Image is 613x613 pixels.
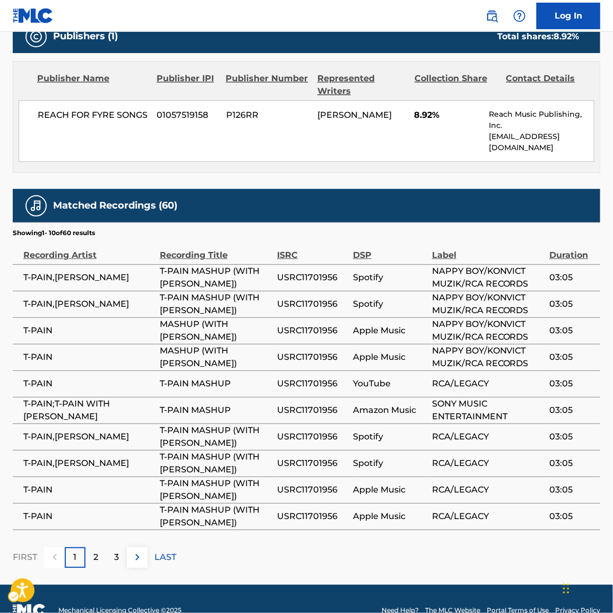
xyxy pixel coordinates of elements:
span: REACH FOR FYRE SONGS [38,109,149,122]
span: 8.92 % [554,31,579,41]
div: Publisher Number [226,72,310,98]
span: T-PAIN MASHUP [160,404,272,417]
p: LAST [154,551,176,564]
span: P126RR [226,109,309,122]
div: Chat Widget [560,562,613,613]
span: T-PAIN [23,324,154,337]
div: Publisher Name [37,72,149,98]
span: USRC11701956 [277,457,348,470]
span: T-PAIN [23,377,154,390]
iframe: Hubspot Iframe [560,562,613,613]
span: T-PAIN;T-PAIN WITH [PERSON_NAME] [23,398,154,423]
span: NAPPY BOY/KONVICT MUZIK/RCA RECORDS [432,318,544,343]
span: Spotify [353,298,427,310]
span: USRC11701956 [277,377,348,390]
span: 03:05 [549,457,595,470]
img: help [513,10,526,22]
div: Represented Writers [317,72,407,98]
span: T-PAIN,[PERSON_NAME] [23,298,154,310]
span: T-PAIN MASHUP (WITH [PERSON_NAME]) [160,504,272,529]
span: NAPPY BOY/KONVICT MUZIK/RCA RECORDS [432,265,544,290]
img: MLC Logo [13,8,54,23]
span: 03:05 [549,430,595,443]
span: 03:05 [549,404,595,417]
img: search [486,10,498,22]
span: T-PAIN MASHUP (WITH [PERSON_NAME]) [160,265,272,290]
span: USRC11701956 [277,351,348,364]
span: NAPPY BOY/KONVICT MUZIK/RCA RECORDS [432,344,544,370]
span: RCA/LEGACY [432,430,544,443]
div: Publisher IPI [157,72,218,98]
div: ISRC [277,238,348,262]
span: MASHUP (WITH [PERSON_NAME]) [160,344,272,370]
span: 03:05 [549,351,595,364]
img: Publishers [30,30,42,43]
p: FIRST [13,551,37,564]
span: USRC11701956 [277,430,348,443]
span: 03:05 [549,510,595,523]
span: Apple Music [353,351,427,364]
p: 2 [93,551,98,564]
span: 03:05 [549,324,595,337]
span: T-PAIN MASHUP (WITH [PERSON_NAME]) [160,451,272,476]
img: right [131,551,144,564]
div: Collection Share [415,72,498,98]
h5: Publishers (1) [53,30,118,42]
span: USRC11701956 [277,404,348,417]
span: T-PAIN,[PERSON_NAME] [23,271,154,284]
p: 1 [74,551,77,564]
p: Reach Music Publishing, Inc. [489,109,594,131]
p: [EMAIL_ADDRESS][DOMAIN_NAME] [489,131,594,153]
span: Apple Music [353,510,427,523]
div: Recording Artist [23,238,154,262]
span: T-PAIN MASHUP (WITH [PERSON_NAME]) [160,291,272,317]
span: T-PAIN MASHUP (WITH [PERSON_NAME]) [160,424,272,450]
span: RCA/LEGACY [432,510,544,523]
span: Spotify [353,457,427,470]
span: 03:05 [549,298,595,310]
div: Drag [563,573,569,605]
span: T-PAIN MASHUP (WITH [PERSON_NAME]) [160,477,272,503]
span: Apple Music [353,484,427,496]
span: RCA/LEGACY [432,457,544,470]
div: DSP [353,238,427,262]
span: T-PAIN MASHUP [160,377,272,390]
span: 01057519158 [157,109,218,122]
a: Log In [537,3,600,29]
span: 03:05 [549,377,595,390]
h5: Matched Recordings (60) [53,200,177,212]
span: Apple Music [353,324,427,337]
span: T-PAIN,[PERSON_NAME] [23,457,154,470]
span: Spotify [353,430,427,443]
span: USRC11701956 [277,271,348,284]
span: T-PAIN [23,351,154,364]
span: T-PAIN,[PERSON_NAME] [23,430,154,443]
span: T-PAIN [23,484,154,496]
span: 8.92% [415,109,481,122]
div: Contact Details [506,72,590,98]
span: NAPPY BOY/KONVICT MUZIK/RCA RECORDS [432,291,544,317]
span: 03:05 [549,484,595,496]
div: Total shares: [497,30,579,43]
span: RCA/LEGACY [432,484,544,496]
p: 3 [114,551,119,564]
span: Amazon Music [353,404,427,417]
span: [PERSON_NAME] [317,110,392,120]
div: Recording Title [160,238,272,262]
span: USRC11701956 [277,298,348,310]
span: USRC11701956 [277,324,348,337]
p: Showing 1 - 10 of 60 results [13,228,95,238]
span: USRC11701956 [277,484,348,496]
div: Duration [549,238,595,262]
span: T-PAIN [23,510,154,523]
span: Spotify [353,271,427,284]
span: YouTube [353,377,427,390]
span: 03:05 [549,271,595,284]
span: RCA/LEGACY [432,377,544,390]
div: Label [432,238,544,262]
img: Matched Recordings [30,200,42,212]
span: USRC11701956 [277,510,348,523]
span: MASHUP (WITH [PERSON_NAME]) [160,318,272,343]
span: SONY MUSIC ENTERTAINMENT [432,398,544,423]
